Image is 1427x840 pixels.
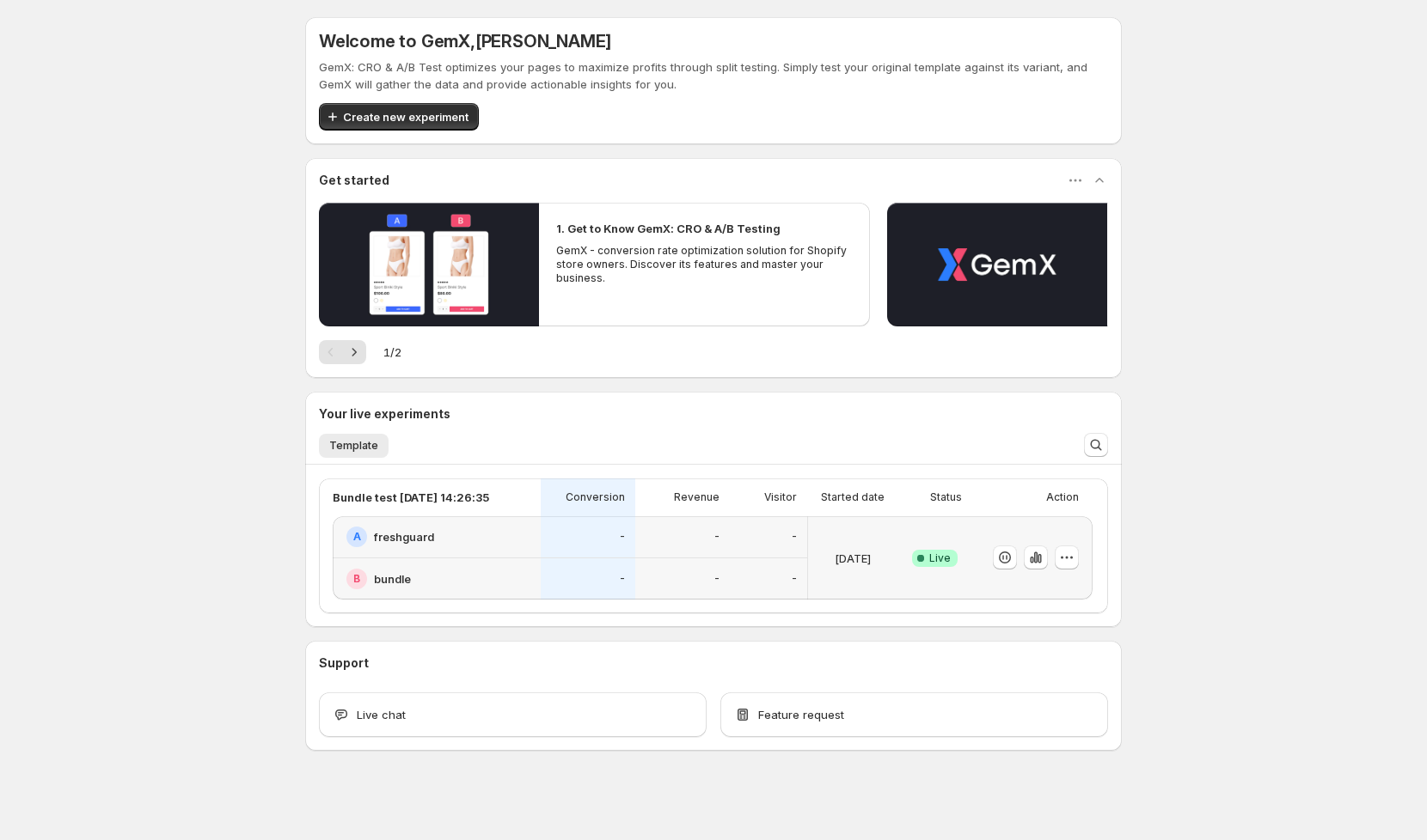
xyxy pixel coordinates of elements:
[1084,433,1108,457] button: Search and filter results
[383,344,401,361] span: 1 / 2
[929,551,951,565] span: Live
[333,489,489,506] p: Bundle test [DATE] 14:26:35
[319,654,369,672] h3: Support
[353,530,361,544] h2: A
[470,31,611,52] span: , [PERSON_NAME]
[329,439,378,453] span: Template
[620,572,625,586] p: -
[620,530,625,544] p: -
[556,220,781,237] h2: 1. Get to Know GemX: CRO & A/B Testing
[319,172,389,189] h3: Get started
[714,572,720,586] p: -
[374,528,434,545] h2: freshguard
[887,203,1107,326] button: Play video
[792,530,797,544] p: -
[758,706,844,723] span: Feature request
[930,490,962,504] p: Status
[342,340,366,364] button: Next
[319,203,539,326] button: Play video
[319,340,366,364] nav: Pagination
[821,490,885,504] p: Started date
[357,706,406,723] span: Live chat
[319,31,611,52] h5: Welcome to GemX
[556,244,852,285] p: GemX - conversion rate optimization solution for Shopify store owners. Discover its features and ...
[353,572,360,586] h2: B
[764,490,797,504] p: Visitor
[674,490,720,504] p: Revenue
[343,108,469,125] span: Create new experiment
[714,530,720,544] p: -
[319,405,450,423] h3: Your live experiments
[374,570,411,587] h2: bundle
[319,103,479,131] button: Create new experiment
[1046,490,1079,504] p: Action
[319,58,1108,93] p: GemX: CRO & A/B Test optimizes your pages to maximize profits through split testing. Simply test ...
[792,572,797,586] p: -
[566,490,625,504] p: Conversion
[835,550,871,567] p: [DATE]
